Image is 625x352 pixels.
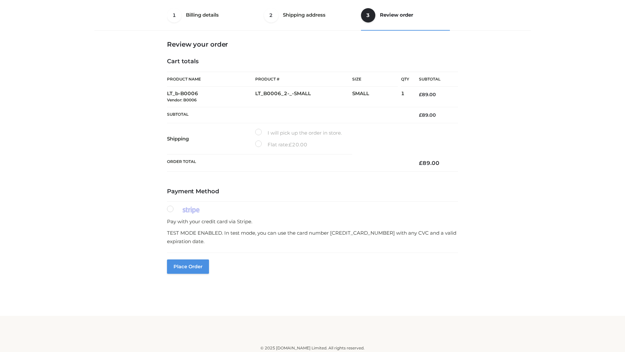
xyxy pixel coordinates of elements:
label: Flat rate: [255,140,307,149]
th: Product Name [167,72,255,87]
button: Place order [167,259,209,274]
bdi: 89.00 [419,112,436,118]
th: Subtotal [409,72,458,87]
bdi: 89.00 [419,92,436,97]
td: LT_b-B0006 [167,87,255,107]
bdi: 89.00 [419,160,439,166]
th: Qty [401,72,409,87]
label: I will pick up the order in store. [255,129,342,137]
p: Pay with your credit card via Stripe. [167,217,458,226]
th: Subtotal [167,107,409,123]
td: 1 [401,87,409,107]
span: £ [419,92,422,97]
div: © 2025 [DOMAIN_NAME] Limited. All rights reserved. [97,345,528,351]
th: Product # [255,72,352,87]
span: £ [289,141,292,148]
span: £ [419,160,423,166]
th: Size [352,72,398,87]
h3: Review your order [167,40,458,48]
h4: Payment Method [167,188,458,195]
p: TEST MODE ENABLED. In test mode, you can use the card number [CREDIT_CARD_NUMBER] with any CVC an... [167,229,458,245]
th: Order Total [167,154,409,172]
td: SMALL [352,87,401,107]
th: Shipping [167,123,255,154]
td: LT_B0006_2-_-SMALL [255,87,352,107]
bdi: 20.00 [289,141,307,148]
h4: Cart totals [167,58,458,65]
span: £ [419,112,422,118]
small: Vendor: B0006 [167,97,197,102]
